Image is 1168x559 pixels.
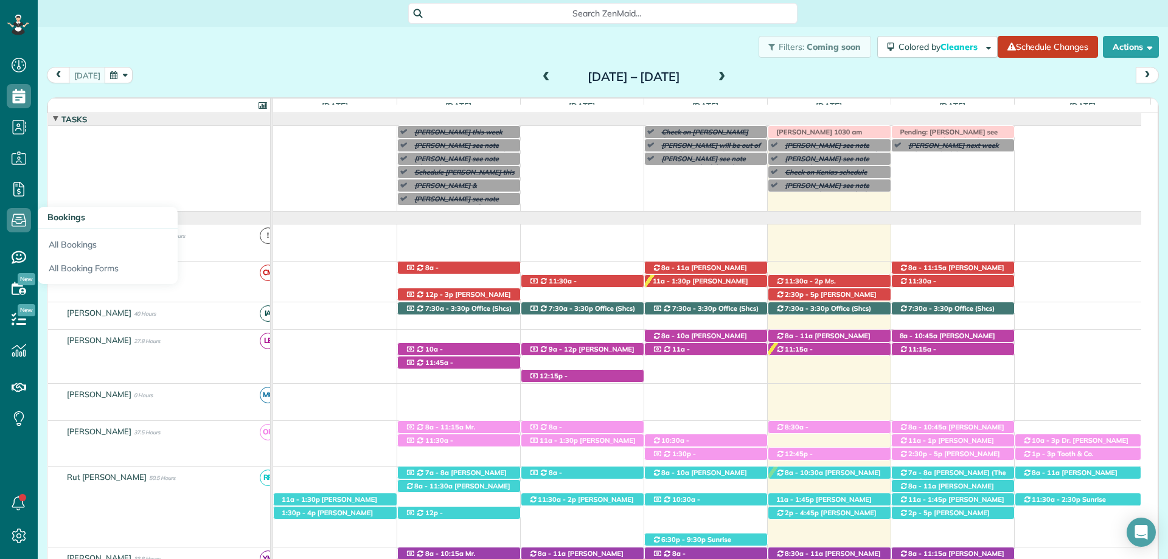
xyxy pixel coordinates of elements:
div: [STREET_ADDRESS] [521,421,644,434]
div: [STREET_ADDRESS] [398,288,520,301]
span: Dr. [PERSON_NAME] ([PHONE_NUMBER], [PHONE_NUMBER]) [1023,436,1128,462]
div: [STREET_ADDRESS] [892,421,1014,434]
span: [PERSON_NAME] see note ([DATE] or [DATE] afternoon only) [409,195,504,221]
span: 7:30a - 3:30p [425,304,470,313]
span: Colored by [899,41,982,52]
span: 11a - 1:45p [908,495,947,504]
button: Colored byCleaners [877,36,998,58]
a: All Booking Forms [38,257,178,285]
span: 37.5 Hours [134,429,160,436]
span: 8a - 11a [1031,468,1060,477]
div: [STREET_ADDRESS] [1015,467,1141,479]
span: RP [260,470,276,486]
span: 11:15a - 2:15p [776,345,813,362]
div: [STREET_ADDRESS][PERSON_NAME] [1015,493,1141,506]
span: 0 Hours [166,232,185,239]
div: [STREET_ADDRESS][PERSON_NAME] [768,448,891,460]
span: 11a - 1:30p [539,436,579,445]
span: [PERSON_NAME] see note (Wants to reschedule 9/25 clean to either 9/19 afternoon or 9/20 morning o... [409,141,516,193]
div: 11940 [US_STATE] 181 - Fairhope, AL, 36532 [398,302,520,315]
span: [PERSON_NAME] ([PHONE_NUMBER]) [405,482,510,499]
a: Schedule Changes [998,36,1098,58]
span: [PERSON_NAME] (The Verandas) [899,468,1006,485]
span: [PERSON_NAME] [64,308,134,318]
span: [PERSON_NAME] [64,389,134,399]
span: [PERSON_NAME] ([PHONE_NUMBER]) [652,468,747,485]
span: Office (Shcs) ([PHONE_NUMBER]) [529,304,636,321]
span: [PERSON_NAME] ([PHONE_NUMBER]) [899,353,975,370]
span: 7:30a - 3:30p [784,304,830,313]
span: Filters: [779,41,804,52]
span: [PERSON_NAME] ([PHONE_NUMBER]) [405,353,485,370]
span: 8a - 11:15a [908,263,947,272]
span: [PERSON_NAME] ([PHONE_NUMBER]) [776,353,852,370]
span: 11:30a - 2p [784,277,824,285]
span: [PERSON_NAME] ([PHONE_NUMBER]) [899,482,994,499]
div: [STREET_ADDRESS][PERSON_NAME] [892,493,1014,506]
span: [PERSON_NAME] ([PHONE_NUMBER]) [652,353,728,370]
span: 8a - 10:15a [425,549,464,558]
button: Actions [1103,36,1159,58]
div: 11940 [US_STATE] 181 - Fairhope, AL, 36532 [892,302,1014,315]
div: [STREET_ADDRESS][PERSON_NAME] [398,507,520,519]
div: [STREET_ADDRESS] [521,467,644,479]
span: Office (Shcs) ([PHONE_NUMBER]) [776,304,872,321]
span: 50.5 Hours [149,474,175,481]
span: 7a - 8a [425,468,450,477]
span: Tasks [59,114,89,124]
div: [STREET_ADDRESS] [645,434,767,447]
span: 8a - 11:30a [414,482,453,490]
span: 1:30p - 4:30p [652,450,697,467]
div: [STREET_ADDRESS] [768,493,891,506]
span: [PERSON_NAME] see note (Wants a cleaning early this week if possible) [779,181,874,207]
span: Rut [PERSON_NAME] [64,472,149,482]
div: [STREET_ADDRESS][PERSON_NAME][PERSON_NAME] [768,507,891,519]
h2: [DATE] – [DATE] [558,70,710,83]
span: [PERSON_NAME] ([PHONE_NUMBER]) [405,290,511,307]
span: [PERSON_NAME] ([PHONE_NUMBER]) [405,468,507,485]
span: [PERSON_NAME] ([PHONE_NUMBER]) [652,277,748,294]
span: 7:30a - 3:30p [908,304,953,313]
span: [DATE] [443,101,474,111]
span: [PERSON_NAME] ([PHONE_NUMBER]) [899,436,994,453]
button: [DATE] [69,67,106,83]
span: [PERSON_NAME] will be out of the office at 10 am has meeting with clients [656,141,761,167]
div: [STREET_ADDRESS] [892,343,1014,356]
span: 9a - 12p [548,345,577,353]
span: Sunrise Dermatology ([PHONE_NUMBER]) [1023,495,1132,512]
span: 40 Hours [134,310,156,317]
div: [STREET_ADDRESS][PERSON_NAME] [1015,434,1141,447]
span: [PERSON_NAME] & [PERSON_NAME] See note (Move [PERSON_NAME] for [DATE] & [PERSON_NAME] for [DATE].... [409,181,511,234]
span: 12p - 3:45p [405,509,443,526]
div: [STREET_ADDRESS] [892,330,1014,342]
span: 11a - 1:30p [652,277,692,285]
span: Office (Shcs) ([PHONE_NUMBER]) [405,304,512,321]
span: 10:30a - 1:15p [652,495,701,512]
span: [PERSON_NAME] this week [409,128,503,136]
span: 8a - 11a [661,263,690,272]
span: [PERSON_NAME] ([PHONE_NUMBER]) [405,367,481,384]
span: 11:30a - 2p [537,495,577,504]
span: Cleaners [940,41,979,52]
span: 7:30a - 3:30p [548,304,594,313]
span: Office (Shcs) ([PHONE_NUMBER]) [652,304,759,321]
span: Check on Kenias schedule [779,168,868,176]
span: 11:30a - 3p [529,277,577,294]
span: Pending: [PERSON_NAME] see note (Favor informarle a la senora que [PERSON_NAME] regreso a su pais... [894,128,1009,180]
span: [PERSON_NAME] see note (Llamarla para ver si quiere que se le limpie en la tarde el dia [PERSON_N... [409,155,515,189]
span: [PERSON_NAME] ([PHONE_NUMBER]) [652,332,747,349]
button: next [1136,67,1159,83]
span: 1p - 3p [1031,450,1056,458]
a: All Bookings [38,229,178,257]
span: 11:45a - 3:15p [405,358,454,375]
span: 11a - 1:30p [281,495,321,504]
span: 8a - 10:45a [908,423,947,431]
span: [PERSON_NAME] ([PHONE_NUMBER]) [529,431,609,448]
div: 11940 [US_STATE] 181 - Fairhope, AL, 36532 [645,302,767,315]
div: Open Intercom Messenger [1127,518,1156,547]
span: MC [260,387,276,403]
span: 8a - 11:15a [908,549,947,558]
span: [PERSON_NAME] ([PHONE_NUMBER]) [405,445,471,462]
span: New [18,304,35,316]
span: [PERSON_NAME] ([PHONE_NUMBER]) [899,263,1004,280]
